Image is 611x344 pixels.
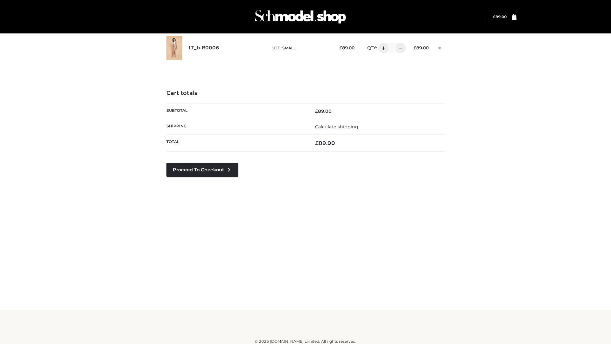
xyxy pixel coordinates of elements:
th: Total [166,135,305,152]
span: £ [413,45,416,50]
span: SMALL [282,46,296,50]
div: QTY: [361,43,404,53]
a: LT_b-B0006 [189,45,219,51]
bdi: 89.00 [413,45,429,50]
th: Subtotal [166,103,305,119]
a: Calculate shipping [315,124,358,130]
a: Proceed to Checkout [166,163,238,177]
h4: Cart totals [166,90,445,97]
bdi: 89.00 [315,140,335,146]
span: £ [493,14,495,19]
span: £ [315,140,319,146]
img: Schmodel Admin 964 [253,4,348,29]
bdi: 89.00 [493,14,507,19]
bdi: 89.00 [339,45,355,50]
bdi: 89.00 [315,108,332,114]
span: £ [339,45,342,50]
span: £ [315,108,318,114]
th: Shipping [166,119,305,134]
a: £89.00 [493,14,507,19]
a: Remove this item [435,43,445,51]
p: size : [272,45,329,51]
